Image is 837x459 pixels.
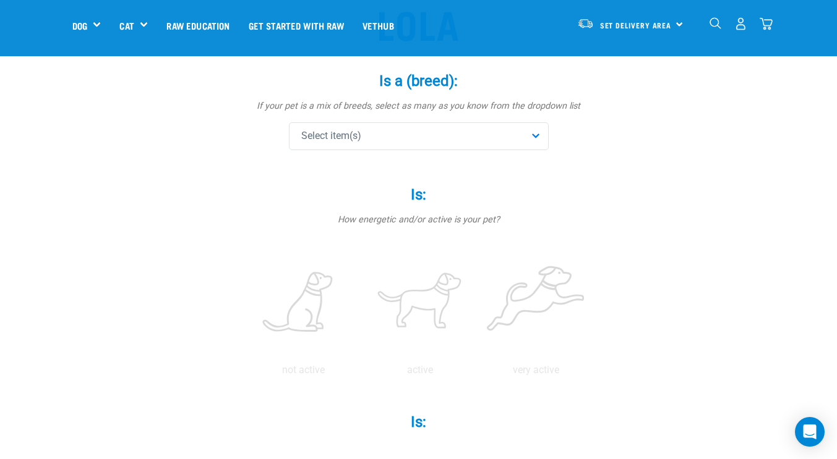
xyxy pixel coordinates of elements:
[157,1,239,50] a: Raw Education
[577,18,594,29] img: van-moving.png
[119,19,134,33] a: Cat
[233,183,604,206] label: Is:
[600,23,672,27] span: Set Delivery Area
[233,99,604,113] p: If your pet is a mix of breeds, select as many as you know from the dropdown list
[233,70,604,92] label: Is a (breed):
[795,417,825,447] div: Open Intercom Messenger
[233,213,604,227] p: How energetic and/or active is your pet?
[710,17,721,29] img: home-icon-1@2x.png
[760,17,773,30] img: home-icon@2x.png
[364,363,476,377] p: active
[72,19,87,33] a: Dog
[734,17,747,30] img: user.png
[233,411,604,433] label: Is:
[353,1,403,50] a: Vethub
[481,363,592,377] p: very active
[248,363,359,377] p: not active
[239,1,353,50] a: Get started with Raw
[301,128,361,143] span: Select item(s)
